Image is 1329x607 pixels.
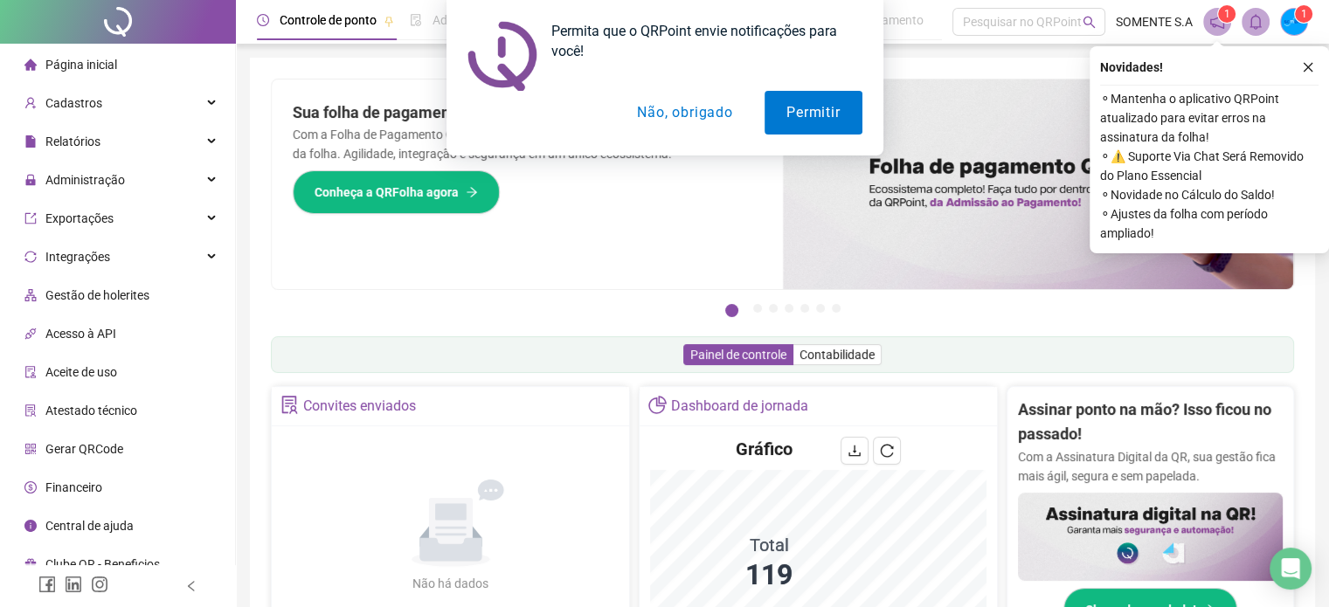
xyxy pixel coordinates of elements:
span: Integrações [45,250,110,264]
span: qrcode [24,443,37,455]
span: solution [280,396,299,414]
span: gift [24,558,37,570]
div: Dashboard de jornada [671,391,808,421]
span: instagram [91,576,108,593]
button: 7 [832,304,841,313]
span: info-circle [24,520,37,532]
span: Atestado técnico [45,404,137,417]
button: Permitir [765,91,862,135]
span: ⚬ Novidade no Cálculo do Saldo! [1100,185,1319,204]
span: Gerar QRCode [45,442,123,456]
span: Gestão de holerites [45,288,149,302]
span: Central de ajuda [45,519,134,533]
button: 6 [816,304,825,313]
h2: Assinar ponto na mão? Isso ficou no passado! [1018,397,1283,447]
button: 1 [725,304,738,317]
span: ⚬ ⚠️ Suporte Via Chat Será Removido do Plano Essencial [1100,147,1319,185]
span: apartment [24,289,37,301]
span: facebook [38,576,56,593]
span: audit [24,366,37,378]
span: api [24,328,37,340]
span: left [185,580,197,592]
div: Open Intercom Messenger [1270,548,1312,590]
span: arrow-right [466,186,478,198]
img: banner%2F02c71560-61a6-44d4-94b9-c8ab97240462.png [1018,493,1283,581]
span: export [24,212,37,224]
span: download [848,444,862,458]
span: dollar [24,481,37,493]
h4: Gráfico [736,437,793,461]
span: Contabilidade [799,348,875,362]
span: reload [880,444,894,458]
span: Acesso à API [45,327,116,341]
button: Conheça a QRFolha agora [293,170,500,214]
span: linkedin [65,576,82,593]
div: Não há dados [370,574,531,593]
span: solution [24,404,37,417]
span: Financeiro [45,480,102,494]
span: pie-chart [648,396,667,414]
button: Não, obrigado [615,91,754,135]
div: Convites enviados [303,391,416,421]
span: Conheça a QRFolha agora [315,183,459,202]
button: 5 [800,304,809,313]
span: Clube QR - Beneficios [45,557,160,571]
span: ⚬ Ajustes da folha com período ampliado! [1100,204,1319,243]
img: banner%2F8d14a306-6205-4263-8e5b-06e9a85ad873.png [783,79,1294,289]
img: notification icon [467,21,537,91]
span: Aceite de uso [45,365,117,379]
span: Administração [45,173,125,187]
span: sync [24,251,37,263]
span: Exportações [45,211,114,225]
div: Permita que o QRPoint envie notificações para você! [537,21,862,61]
span: lock [24,174,37,186]
button: 2 [753,304,762,313]
p: Com a Assinatura Digital da QR, sua gestão fica mais ágil, segura e sem papelada. [1018,447,1283,486]
span: Painel de controle [690,348,786,362]
button: 4 [785,304,793,313]
button: 3 [769,304,778,313]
